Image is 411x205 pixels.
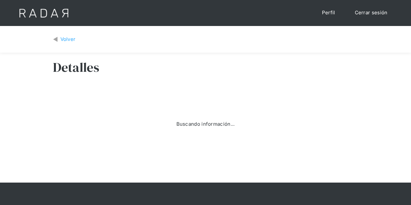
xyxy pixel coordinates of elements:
a: Cerrar sesión [348,6,394,19]
div: Buscando información... [176,121,235,128]
h3: Detalles [53,59,99,75]
div: Volver [60,36,76,43]
a: Volver [53,36,76,43]
a: Perfil [315,6,342,19]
